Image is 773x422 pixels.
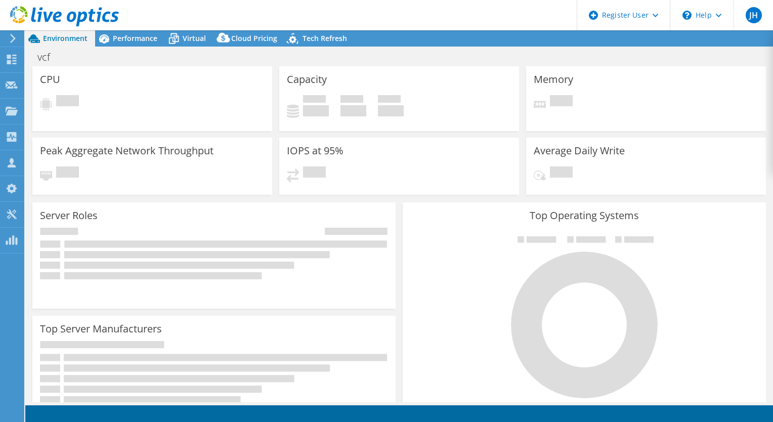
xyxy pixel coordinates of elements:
[56,95,79,109] span: Pending
[682,11,692,20] svg: \n
[43,33,88,43] span: Environment
[56,166,79,180] span: Pending
[550,166,573,180] span: Pending
[303,105,329,116] h4: 0 GiB
[746,7,762,23] span: JH
[378,95,401,105] span: Total
[303,95,326,105] span: Used
[40,323,162,334] h3: Top Server Manufacturers
[287,74,327,85] h3: Capacity
[534,74,573,85] h3: Memory
[410,210,758,221] h3: Top Operating Systems
[40,210,98,221] h3: Server Roles
[287,145,343,156] h3: IOPS at 95%
[33,52,66,63] h1: vcf
[231,33,277,43] span: Cloud Pricing
[378,105,404,116] h4: 0 GiB
[40,74,60,85] h3: CPU
[113,33,157,43] span: Performance
[550,95,573,109] span: Pending
[340,95,363,105] span: Free
[303,33,347,43] span: Tech Refresh
[340,105,366,116] h4: 0 GiB
[40,145,213,156] h3: Peak Aggregate Network Throughput
[183,33,206,43] span: Virtual
[303,166,326,180] span: Pending
[534,145,625,156] h3: Average Daily Write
